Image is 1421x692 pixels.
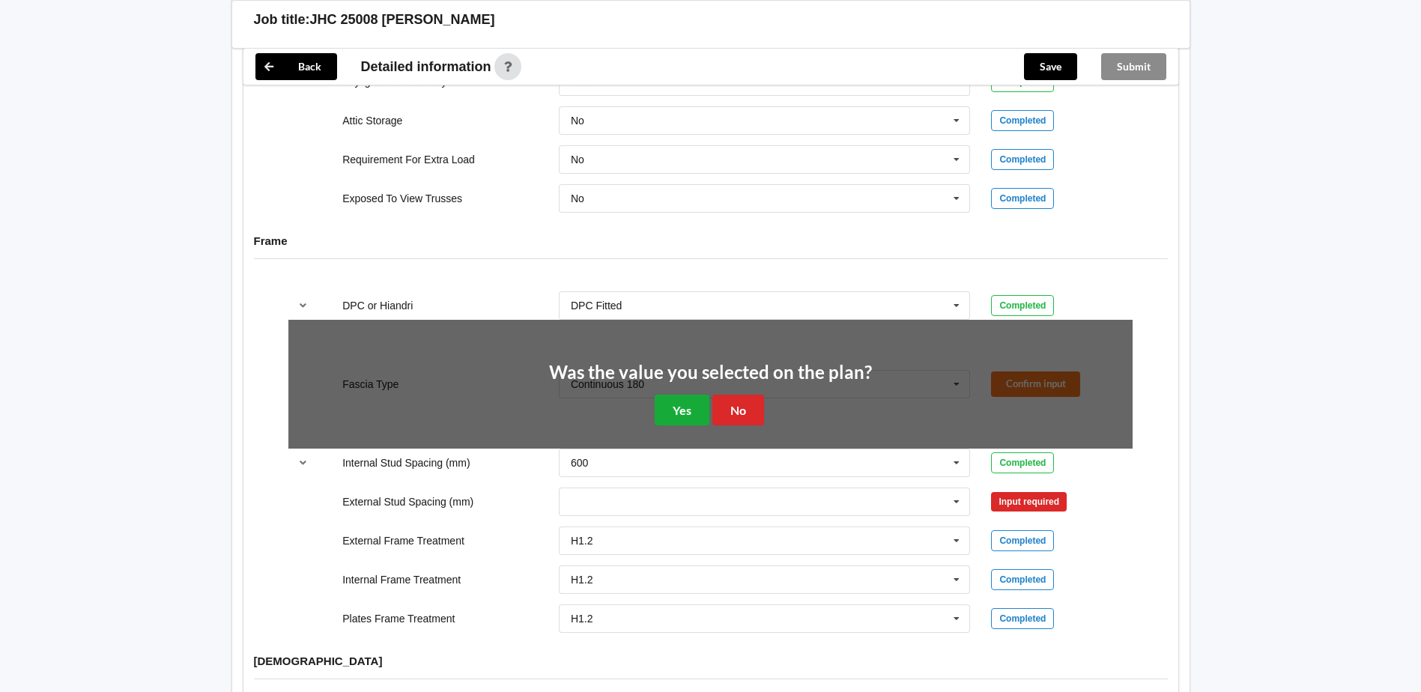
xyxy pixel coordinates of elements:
[571,193,584,204] div: No
[571,76,588,87] div: Yes
[991,295,1054,316] div: Completed
[342,574,461,586] label: Internal Frame Treatment
[991,149,1054,170] div: Completed
[254,11,310,28] h3: Job title:
[342,300,413,312] label: DPC or Hiandri
[571,300,622,311] div: DPC Fitted
[571,613,593,624] div: H1.2
[571,574,593,585] div: H1.2
[571,115,584,126] div: No
[549,361,872,384] h2: Was the value you selected on the plan?
[288,292,318,319] button: reference-toggle
[1024,53,1077,80] button: Save
[342,154,475,166] label: Requirement For Extra Load
[991,569,1054,590] div: Completed
[712,395,764,425] button: No
[254,654,1168,668] h4: [DEMOGRAPHIC_DATA]
[310,11,495,28] h3: JHC 25008 [PERSON_NAME]
[342,192,462,204] label: Exposed To View Trusses
[991,492,1067,512] div: Input required
[342,115,402,127] label: Attic Storage
[991,110,1054,131] div: Completed
[571,458,588,468] div: 600
[342,535,464,547] label: External Frame Treatment
[342,457,470,469] label: Internal Stud Spacing (mm)
[991,452,1054,473] div: Completed
[254,234,1168,248] h4: Frame
[991,188,1054,209] div: Completed
[342,496,473,508] label: External Stud Spacing (mm)
[288,449,318,476] button: reference-toggle
[991,530,1054,551] div: Completed
[991,608,1054,629] div: Completed
[571,535,593,546] div: H1.2
[255,53,337,80] button: Back
[342,613,455,625] label: Plates Frame Treatment
[361,60,491,73] span: Detailed information
[571,154,584,165] div: No
[342,76,446,88] label: Skylight/Flue/Chimney
[655,395,709,425] button: Yes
